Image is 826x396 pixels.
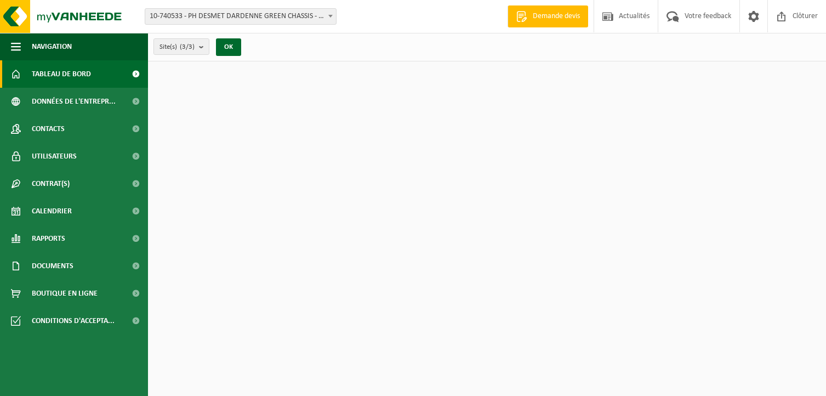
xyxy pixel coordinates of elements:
[32,225,65,252] span: Rapports
[32,252,73,280] span: Documents
[32,60,91,88] span: Tableau de bord
[32,88,116,115] span: Données de l'entrepr...
[508,5,588,27] a: Demande devis
[32,33,72,60] span: Navigation
[145,9,336,24] span: 10-740533 - PH DESMET DARDENNE GREEN CHASSIS - CHIMAY
[32,143,77,170] span: Utilisateurs
[32,280,98,307] span: Boutique en ligne
[32,197,72,225] span: Calendrier
[180,43,195,50] count: (3/3)
[145,8,337,25] span: 10-740533 - PH DESMET DARDENNE GREEN CHASSIS - CHIMAY
[216,38,241,56] button: OK
[153,38,209,55] button: Site(s)(3/3)
[530,11,583,22] span: Demande devis
[32,170,70,197] span: Contrat(s)
[159,39,195,55] span: Site(s)
[32,307,115,335] span: Conditions d'accepta...
[32,115,65,143] span: Contacts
